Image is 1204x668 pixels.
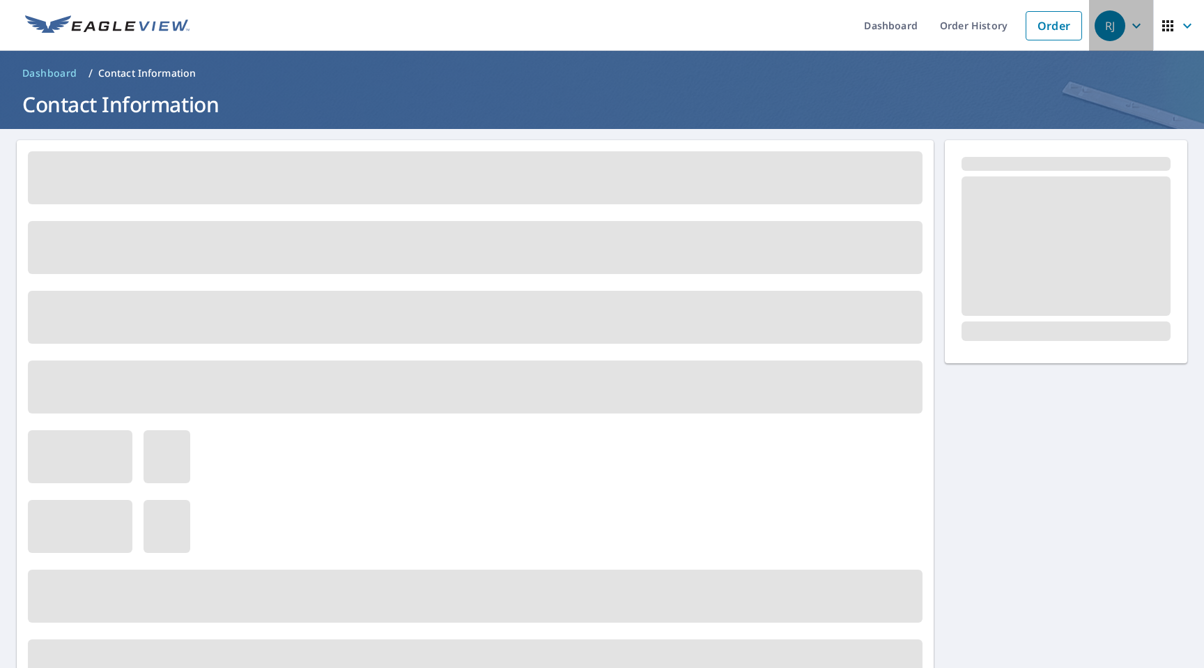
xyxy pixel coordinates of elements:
a: Order [1026,11,1082,40]
img: EV Logo [25,15,190,36]
span: Dashboard [22,66,77,80]
nav: breadcrumb [17,62,1187,84]
div: RJ [1095,10,1125,41]
a: Dashboard [17,62,83,84]
h1: Contact Information [17,90,1187,119]
p: Contact Information [98,66,196,80]
li: / [88,65,93,82]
